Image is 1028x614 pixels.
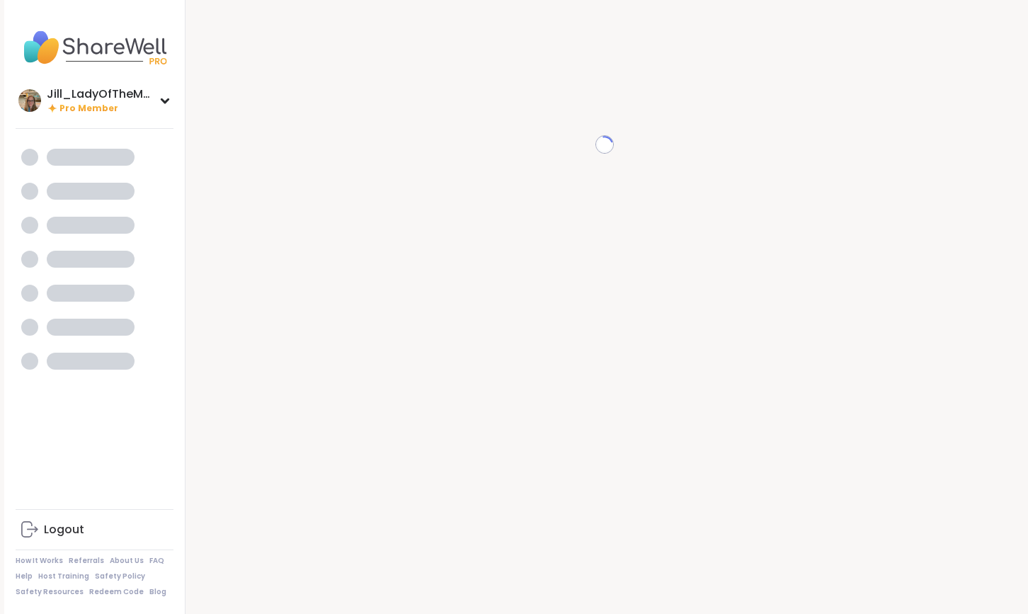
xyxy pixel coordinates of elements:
div: Logout [44,522,84,538]
a: Logout [16,513,173,547]
a: Referrals [69,556,104,566]
a: Help [16,572,33,581]
a: Host Training [38,572,89,581]
a: FAQ [149,556,164,566]
img: ShareWell Nav Logo [16,23,173,72]
a: Safety Resources [16,587,84,597]
span: Pro Member [59,103,118,115]
img: Jill_LadyOfTheMountain [18,89,41,112]
a: About Us [110,556,144,566]
a: Redeem Code [89,587,144,597]
a: Safety Policy [95,572,145,581]
a: How It Works [16,556,63,566]
a: Blog [149,587,166,597]
div: Jill_LadyOfTheMountain [47,86,153,102]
